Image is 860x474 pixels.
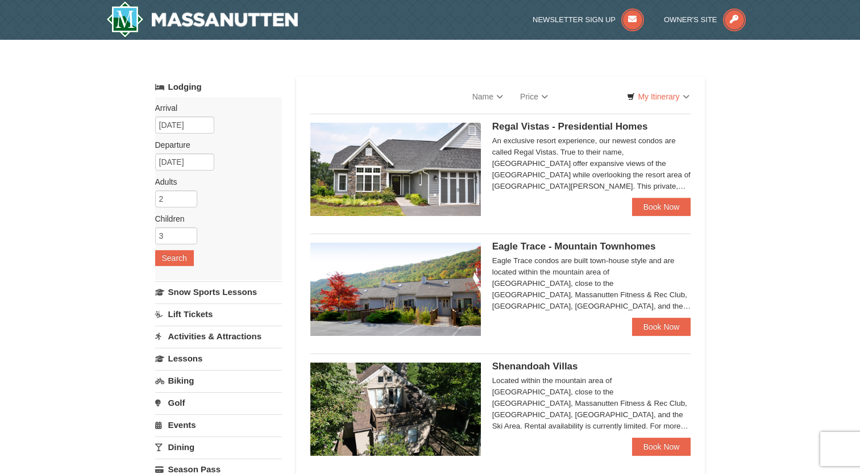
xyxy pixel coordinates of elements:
span: Newsletter Sign Up [533,15,616,24]
span: Regal Vistas - Presidential Homes [492,121,648,132]
a: Golf [155,392,282,413]
a: Owner's Site [664,15,746,24]
div: An exclusive resort experience, our newest condos are called Regal Vistas. True to their name, [G... [492,135,691,192]
a: Book Now [632,198,691,216]
a: Book Now [632,318,691,336]
a: Activities & Attractions [155,326,282,347]
label: Departure [155,139,273,151]
a: Lodging [155,77,282,97]
span: Eagle Trace - Mountain Townhomes [492,241,656,252]
button: Search [155,250,194,266]
a: Lift Tickets [155,303,282,325]
img: 19219019-2-e70bf45f.jpg [310,363,481,456]
a: Name [464,85,512,108]
img: Massanutten Resort Logo [106,1,298,38]
img: 19218991-1-902409a9.jpg [310,123,481,216]
a: Biking [155,370,282,391]
a: Events [155,414,282,435]
a: Lessons [155,348,282,369]
a: Dining [155,436,282,458]
div: Eagle Trace condos are built town-house style and are located within the mountain area of [GEOGRA... [492,255,691,312]
label: Arrival [155,102,273,114]
a: Price [512,85,556,108]
label: Adults [155,176,273,188]
a: My Itinerary [620,88,696,105]
div: Located within the mountain area of [GEOGRAPHIC_DATA], close to the [GEOGRAPHIC_DATA], Massanutte... [492,375,691,432]
span: Owner's Site [664,15,717,24]
label: Children [155,213,273,224]
span: Shenandoah Villas [492,361,578,372]
a: Snow Sports Lessons [155,281,282,302]
a: Newsletter Sign Up [533,15,644,24]
img: 19218983-1-9b289e55.jpg [310,243,481,336]
a: Massanutten Resort [106,1,298,38]
a: Book Now [632,438,691,456]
